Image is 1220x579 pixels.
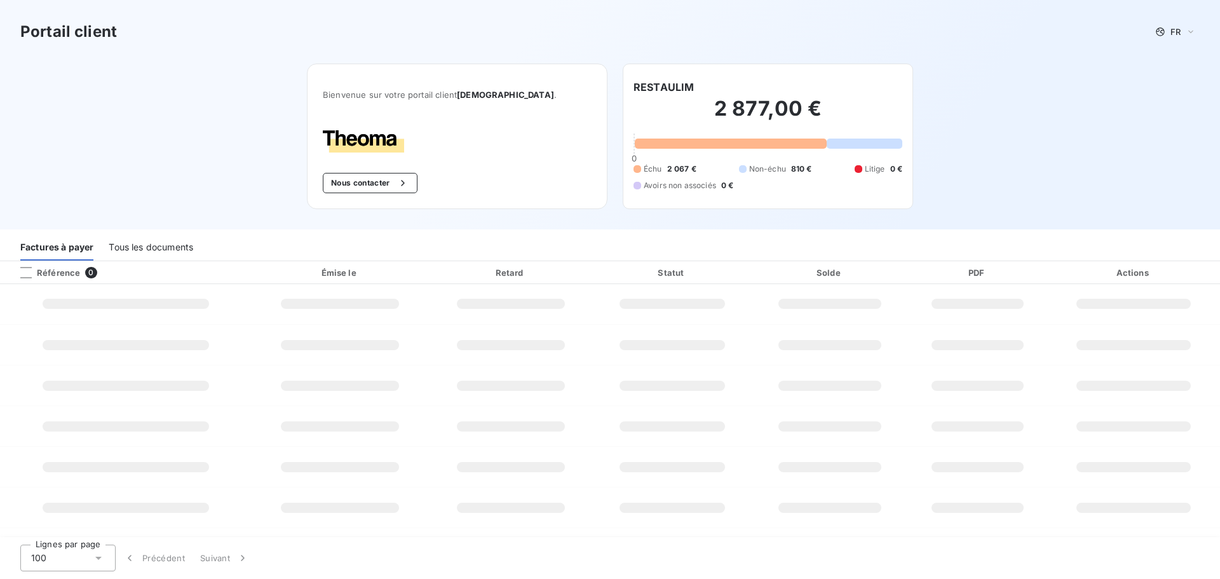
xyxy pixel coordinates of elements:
[457,90,554,100] span: [DEMOGRAPHIC_DATA]
[749,163,786,175] span: Non-échu
[595,266,749,279] div: Statut
[865,163,885,175] span: Litige
[644,163,662,175] span: Échu
[85,267,97,278] span: 0
[323,130,404,153] img: Company logo
[31,552,46,564] span: 100
[254,266,426,279] div: Émise le
[632,153,637,163] span: 0
[109,234,193,261] div: Tous les documents
[644,180,716,191] span: Avoirs non associés
[193,545,257,571] button: Suivant
[910,266,1045,279] div: PDF
[323,90,592,100] span: Bienvenue sur votre portail client .
[634,96,902,134] h2: 2 877,00 €
[1050,266,1217,279] div: Actions
[890,163,902,175] span: 0 €
[754,266,905,279] div: Solde
[1170,27,1181,37] span: FR
[721,180,733,191] span: 0 €
[667,163,696,175] span: 2 067 €
[431,266,590,279] div: Retard
[791,163,812,175] span: 810 €
[634,79,694,95] h6: RESTAULIM
[116,545,193,571] button: Précédent
[10,267,80,278] div: Référence
[20,20,117,43] h3: Portail client
[323,173,417,193] button: Nous contacter
[20,234,93,261] div: Factures à payer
